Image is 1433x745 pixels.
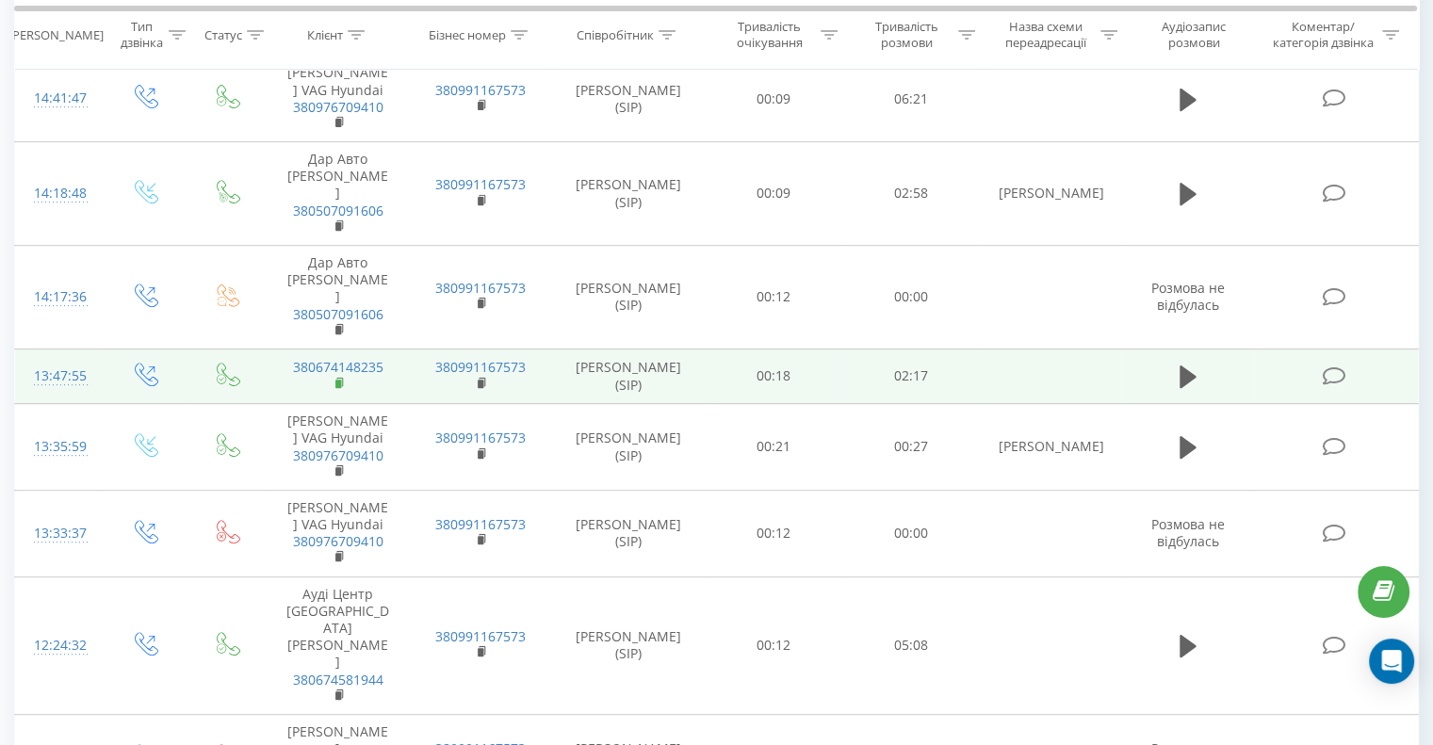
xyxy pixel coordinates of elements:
[552,576,706,714] td: [PERSON_NAME] (SIP)
[293,358,383,376] a: 380674148235
[34,627,84,664] div: 12:24:32
[706,56,842,142] td: 00:09
[842,404,979,491] td: 00:27
[267,56,409,142] td: [PERSON_NAME] VAG Hyundai
[706,404,842,491] td: 00:21
[842,576,979,714] td: 05:08
[706,576,842,714] td: 00:12
[552,56,706,142] td: [PERSON_NAME] (SIP)
[1369,639,1414,684] div: Open Intercom Messenger
[293,671,383,688] a: 380674581944
[706,490,842,576] td: 00:12
[1151,515,1225,550] span: Розмова не відбулась
[552,246,706,349] td: [PERSON_NAME] (SIP)
[293,98,383,116] a: 380976709410
[293,446,383,464] a: 380976709410
[842,246,979,349] td: 00:00
[552,490,706,576] td: [PERSON_NAME] (SIP)
[34,515,84,552] div: 13:33:37
[842,56,979,142] td: 06:21
[706,142,842,246] td: 00:09
[997,20,1096,52] div: Назва схеми переадресації
[552,142,706,246] td: [PERSON_NAME] (SIP)
[859,20,953,52] div: Тривалість розмови
[706,348,842,403] td: 00:18
[429,27,506,43] div: Бізнес номер
[552,348,706,403] td: [PERSON_NAME] (SIP)
[8,27,104,43] div: [PERSON_NAME]
[34,80,84,117] div: 14:41:47
[1267,20,1377,52] div: Коментар/категорія дзвінка
[435,81,526,99] a: 380991167573
[435,279,526,297] a: 380991167573
[267,576,409,714] td: Ауді Центр [GEOGRAPHIC_DATA] [PERSON_NAME]
[293,532,383,550] a: 380976709410
[204,27,242,43] div: Статус
[979,404,1121,491] td: [PERSON_NAME]
[435,429,526,446] a: 380991167573
[119,20,163,52] div: Тип дзвінка
[34,175,84,212] div: 14:18:48
[435,627,526,645] a: 380991167573
[435,358,526,376] a: 380991167573
[1139,20,1249,52] div: Аудіозапис розмови
[307,27,343,43] div: Клієнт
[267,404,409,491] td: [PERSON_NAME] VAG Hyundai
[34,429,84,465] div: 13:35:59
[293,305,383,323] a: 380507091606
[267,142,409,246] td: Дар Авто [PERSON_NAME]
[435,515,526,533] a: 380991167573
[267,246,409,349] td: Дар Авто [PERSON_NAME]
[552,404,706,491] td: [PERSON_NAME] (SIP)
[1151,279,1225,314] span: Розмова не відбулась
[34,279,84,316] div: 14:17:36
[979,142,1121,246] td: [PERSON_NAME]
[842,490,979,576] td: 00:00
[706,246,842,349] td: 00:12
[723,20,817,52] div: Тривалість очікування
[842,142,979,246] td: 02:58
[34,358,84,395] div: 13:47:55
[293,202,383,219] a: 380507091606
[577,27,654,43] div: Співробітник
[842,348,979,403] td: 02:17
[435,175,526,193] a: 380991167573
[267,490,409,576] td: [PERSON_NAME] VAG Hyundai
